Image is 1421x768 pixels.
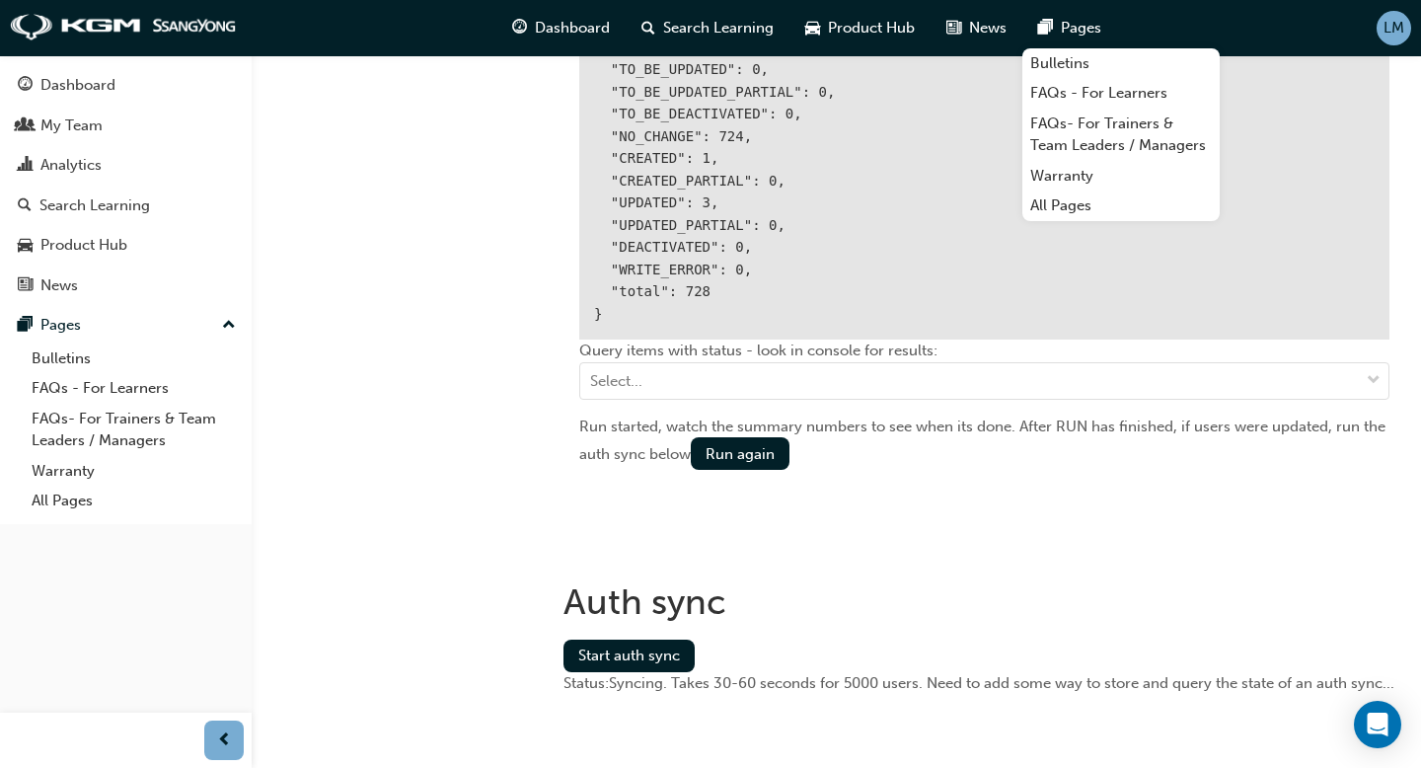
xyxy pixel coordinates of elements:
[40,234,127,257] div: Product Hub
[691,437,789,470] button: Run again
[579,340,1389,416] div: Query items with status - look in console for results:
[24,456,244,487] a: Warranty
[579,416,1389,471] div: Run started, watch the summary numbers to see when its done. After RUN has finished, if users wer...
[24,373,244,404] a: FAQs - For Learners
[18,197,32,215] span: search-icon
[8,307,244,344] button: Pages
[512,16,527,40] span: guage-icon
[8,268,244,304] a: News
[39,194,150,217] div: Search Learning
[496,8,626,48] a: guage-iconDashboard
[626,8,789,48] a: search-iconSearch Learning
[1022,8,1117,48] a: pages-iconPages
[217,729,232,753] span: prev-icon
[535,17,610,39] span: Dashboard
[805,16,820,40] span: car-icon
[789,8,931,48] a: car-iconProduct Hub
[1354,701,1401,748] div: Open Intercom Messenger
[40,74,115,97] div: Dashboard
[641,16,655,40] span: search-icon
[969,17,1007,39] span: News
[24,486,244,516] a: All Pages
[222,313,236,339] span: up-icon
[18,317,33,335] span: pages-icon
[10,14,237,41] img: kgm
[946,16,961,40] span: news-icon
[828,17,915,39] span: Product Hub
[40,314,81,337] div: Pages
[24,404,244,456] a: FAQs- For Trainers & Team Leaders / Managers
[590,370,642,393] div: Select...
[8,227,244,264] a: Product Hub
[1038,16,1053,40] span: pages-icon
[931,8,1022,48] a: news-iconNews
[1384,17,1404,39] span: LM
[1022,109,1220,161] a: FAQs- For Trainers & Team Leaders / Managers
[18,117,33,135] span: people-icon
[40,115,103,137] div: My Team
[18,277,33,295] span: news-icon
[18,157,33,175] span: chart-icon
[563,640,695,672] button: Start auth sync
[18,77,33,95] span: guage-icon
[563,580,1405,624] h1: Auth sync
[18,237,33,255] span: car-icon
[40,274,78,297] div: News
[8,67,244,104] a: Dashboard
[1022,78,1220,109] a: FAQs - For Learners
[1377,11,1411,45] button: LM
[8,147,244,184] a: Analytics
[8,108,244,144] a: My Team
[663,17,774,39] span: Search Learning
[1367,368,1381,394] span: down-icon
[1022,191,1220,221] a: All Pages
[1022,48,1220,79] a: Bulletins
[563,672,1405,695] div: Status: Syncing. Takes 30-60 seconds for 5000 users. Need to add some way to store and query the ...
[40,154,102,177] div: Analytics
[24,344,244,374] a: Bulletins
[8,63,244,307] button: DashboardMy TeamAnalyticsSearch LearningProduct HubNews
[1061,17,1101,39] span: Pages
[8,188,244,224] a: Search Learning
[1022,161,1220,192] a: Warranty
